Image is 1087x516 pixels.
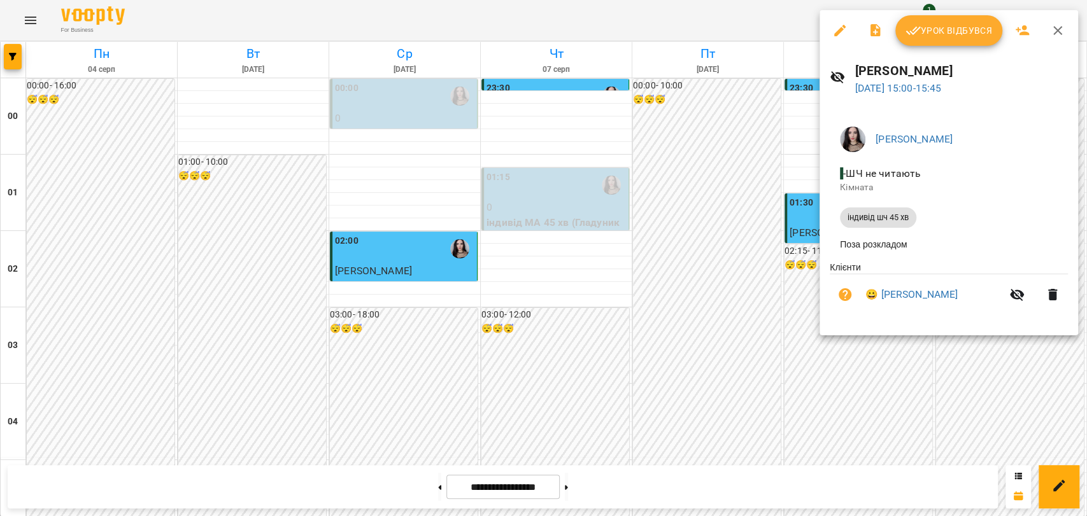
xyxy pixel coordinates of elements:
[855,82,942,94] a: [DATE] 15:00-15:45
[830,279,860,310] button: Візит ще не сплачено. Додати оплату?
[865,287,958,302] a: 😀 [PERSON_NAME]
[855,61,1068,81] h6: [PERSON_NAME]
[906,23,992,38] span: Урок відбувся
[840,181,1058,194] p: Кімната
[830,233,1068,256] li: Поза розкладом
[895,15,1002,46] button: Урок відбувся
[830,261,1068,320] ul: Клієнти
[840,127,865,152] img: 23d2127efeede578f11da5c146792859.jpg
[876,133,953,145] a: [PERSON_NAME]
[840,167,923,179] span: - ШЧ не читають
[840,212,916,223] span: індивід шч 45 хв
